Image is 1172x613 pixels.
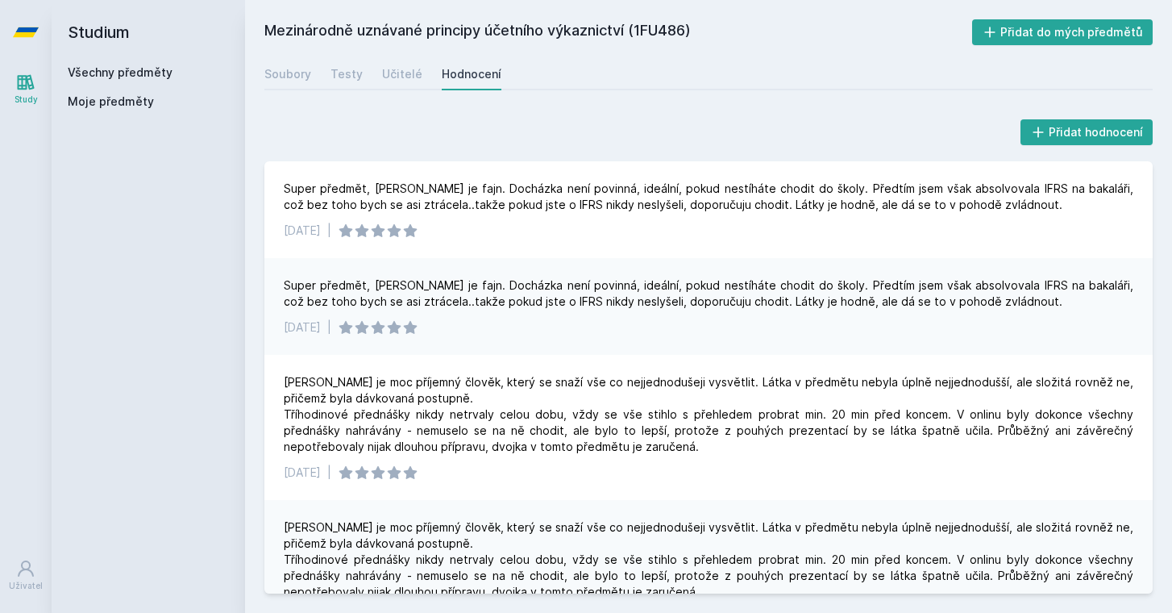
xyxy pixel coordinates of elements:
[382,66,422,82] div: Učitelé
[264,66,311,82] div: Soubory
[3,551,48,600] a: Uživatel
[3,65,48,114] a: Study
[442,66,501,82] div: Hodnocení
[327,223,331,239] div: |
[330,58,363,90] a: Testy
[284,319,321,336] div: [DATE]
[68,94,154,110] span: Moje předměty
[284,465,321,481] div: [DATE]
[1020,119,1153,145] button: Přidat hodnocení
[68,65,172,79] a: Všechny předměty
[284,519,1133,600] div: [PERSON_NAME] je moc příjemný člověk, který se snaží vše co nejjednodušeji vysvětlit. Látka v pře...
[330,66,363,82] div: Testy
[382,58,422,90] a: Učitelé
[264,19,972,45] h2: Mezinárodně uznávané principy účetního výkaznictví (1FU486)
[9,580,43,592] div: Uživatel
[442,58,501,90] a: Hodnocení
[284,181,1133,213] div: Super předmět, [PERSON_NAME] je fajn. Docházka není povinná, ideální, pokud nestíháte chodit do š...
[327,319,331,336] div: |
[284,374,1133,455] div: [PERSON_NAME] je moc příjemný člověk, který se snaží vše co nejjednodušeji vysvětlit. Látka v pře...
[327,465,331,481] div: |
[972,19,1153,45] button: Přidat do mých předmětů
[264,58,311,90] a: Soubory
[284,277,1133,310] div: Super předmět, [PERSON_NAME] je fajn. Docházka není povinná, ideální, pokud nestíháte chodit do š...
[15,94,38,106] div: Study
[284,223,321,239] div: [DATE]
